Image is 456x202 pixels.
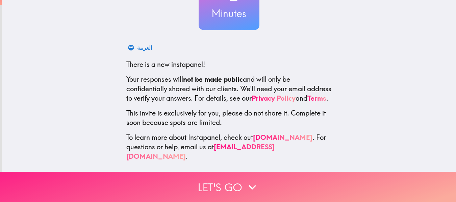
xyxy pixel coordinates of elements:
h3: Minutes [199,6,259,21]
a: [EMAIL_ADDRESS][DOMAIN_NAME] [126,143,275,160]
div: العربية [137,43,152,52]
p: This invite is exclusively for you, please do not share it. Complete it soon because spots are li... [126,108,332,127]
span: There is a new instapanel! [126,60,205,69]
a: Privacy Policy [252,94,296,102]
button: العربية [126,41,155,54]
a: [DOMAIN_NAME] [253,133,312,142]
p: Your responses will and will only be confidentially shared with our clients. We'll need your emai... [126,75,332,103]
p: To learn more about Instapanel, check out . For questions or help, email us at . [126,133,332,161]
b: not be made public [183,75,243,83]
a: Terms [307,94,326,102]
